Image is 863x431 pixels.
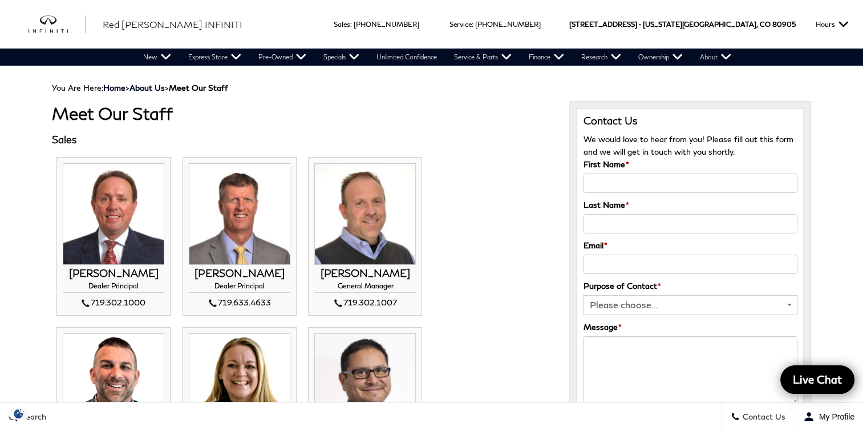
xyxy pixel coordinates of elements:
label: First Name [583,158,629,171]
a: [PHONE_NUMBER] [475,20,541,29]
span: You Are Here: [52,83,228,92]
span: Search [18,412,46,422]
img: MIKE JORGENSEN [189,163,290,265]
a: infiniti [29,15,86,34]
label: Last Name [583,199,629,211]
a: Pre-Owned [250,49,315,66]
a: About Us [129,83,165,92]
a: Ownership [630,49,691,66]
h3: Contact Us [583,115,797,127]
label: Email [583,239,607,252]
div: 719.633.4633 [189,296,290,309]
h4: Dealer Principal [189,282,290,293]
span: : [472,20,473,29]
label: Message [583,321,621,333]
a: Home [103,83,125,92]
button: Open user profile menu [795,402,863,431]
label: Purpose of Contact [583,280,661,292]
h3: [PERSON_NAME] [189,268,290,279]
img: Opt-Out Icon [6,408,32,420]
h4: Dealer Principal [63,282,164,293]
img: THOM BUCKLEY [63,163,164,265]
a: Research [573,49,630,66]
span: : [350,20,352,29]
a: Specials [315,49,368,66]
div: 719.302.1007 [314,296,416,309]
span: Red [PERSON_NAME] INFINITI [103,19,242,30]
span: > [129,83,228,92]
span: We would love to hear from you! Please fill out this form and we will get in touch with you shortly. [583,134,793,156]
span: Live Chat [787,372,848,386]
img: JOHN ZUMBO [314,163,416,265]
h1: Meet Our Staff [52,104,553,123]
strong: Meet Our Staff [169,83,228,92]
a: About [691,49,740,66]
span: Contact Us [740,412,785,422]
a: Red [PERSON_NAME] INFINITI [103,18,242,31]
section: Click to Open Cookie Consent Modal [6,408,32,420]
h3: Sales [52,134,553,146]
h3: [PERSON_NAME] [63,268,164,279]
a: New [135,49,180,66]
a: [PHONE_NUMBER] [354,20,419,29]
span: > [103,83,228,92]
span: Sales [334,20,350,29]
h3: [PERSON_NAME] [314,268,416,279]
a: Express Store [180,49,250,66]
span: My Profile [815,412,854,421]
div: 719.302.1000 [63,296,164,309]
a: Service & Parts [445,49,520,66]
span: Service [449,20,472,29]
img: INFINITI [29,15,86,34]
nav: Main Navigation [135,49,740,66]
a: [STREET_ADDRESS] • [US_STATE][GEOGRAPHIC_DATA], CO 80905 [569,20,796,29]
div: Breadcrumbs [52,83,812,92]
a: Finance [520,49,573,66]
a: Live Chat [780,365,854,394]
a: Unlimited Confidence [368,49,445,66]
h4: General Manager [314,282,416,293]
